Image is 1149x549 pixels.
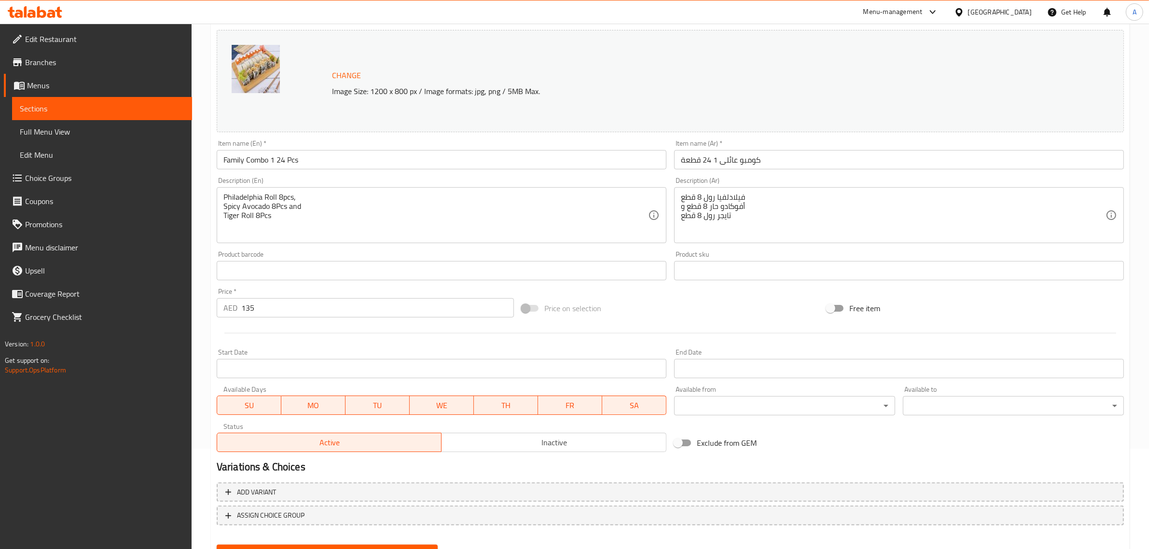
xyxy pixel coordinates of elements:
textarea: Philadelphia Roll 8pcs, Spicy Avocado 8Pcs and Tiger Roll 8Pcs [223,192,648,238]
span: Edit Restaurant [25,33,184,45]
span: Upsell [25,265,184,276]
a: Upsell [4,259,192,282]
textarea: فيلادلفيا رول 8 قطع أفوكادو حار 8 قطع و تايجر رول 8 قطع [681,192,1106,238]
span: Change [332,69,361,82]
span: Choice Groups [25,172,184,184]
a: Choice Groups [4,166,192,190]
span: SA [606,398,663,412]
span: Promotions [25,219,184,230]
input: Enter name En [217,150,666,169]
span: Active [221,436,438,450]
span: Get support on: [5,354,49,367]
span: Sections [20,103,184,114]
button: FR [538,396,602,415]
button: Active [217,433,442,452]
span: Price on selection [544,302,601,314]
span: Menu disclaimer [25,242,184,253]
span: Add variant [237,486,276,498]
a: Coupons [4,190,192,213]
span: A [1133,7,1136,17]
button: SU [217,396,281,415]
input: Enter name Ar [674,150,1124,169]
div: Menu-management [863,6,923,18]
a: Edit Restaurant [4,27,192,51]
span: Inactive [445,436,663,450]
span: Full Menu View [20,126,184,137]
span: Version: [5,338,28,350]
button: TU [346,396,410,415]
button: Change [328,66,365,85]
button: SA [602,396,666,415]
a: Full Menu View [12,120,192,143]
span: SU [221,398,277,412]
a: Edit Menu [12,143,192,166]
span: Free item [849,302,880,314]
a: Coverage Report [4,282,192,305]
a: Grocery Checklist [4,305,192,329]
button: MO [281,396,346,415]
span: MO [285,398,342,412]
span: Coupons [25,195,184,207]
a: Menus [4,74,192,97]
span: Branches [25,56,184,68]
div: [GEOGRAPHIC_DATA] [968,7,1032,17]
span: ASSIGN CHOICE GROUP [237,509,305,522]
span: TU [349,398,406,412]
span: TH [478,398,534,412]
div: ​ [903,396,1124,415]
p: Image Size: 1200 x 800 px / Image formats: jpg, png / 5MB Max. [328,85,986,97]
input: Please enter product sku [674,261,1124,280]
a: Sections [12,97,192,120]
a: Promotions [4,213,192,236]
a: Branches [4,51,192,74]
input: Please enter price [241,298,514,317]
button: WE [410,396,474,415]
button: Add variant [217,482,1124,502]
img: Eten_3_Family_Combo_24pcs638143847968817007.jpg [232,45,280,93]
p: AED [223,302,237,314]
span: 1.0.0 [30,338,45,350]
input: Please enter product barcode [217,261,666,280]
h2: Variations & Choices [217,460,1124,474]
button: ASSIGN CHOICE GROUP [217,506,1124,525]
span: Grocery Checklist [25,311,184,323]
span: FR [542,398,598,412]
span: Exclude from GEM [697,437,757,449]
span: Coverage Report [25,288,184,300]
span: Menus [27,80,184,91]
div: ​ [674,396,895,415]
a: Support.OpsPlatform [5,364,66,376]
button: TH [474,396,538,415]
a: Menu disclaimer [4,236,192,259]
span: Edit Menu [20,149,184,161]
span: WE [414,398,470,412]
button: Inactive [441,433,666,452]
